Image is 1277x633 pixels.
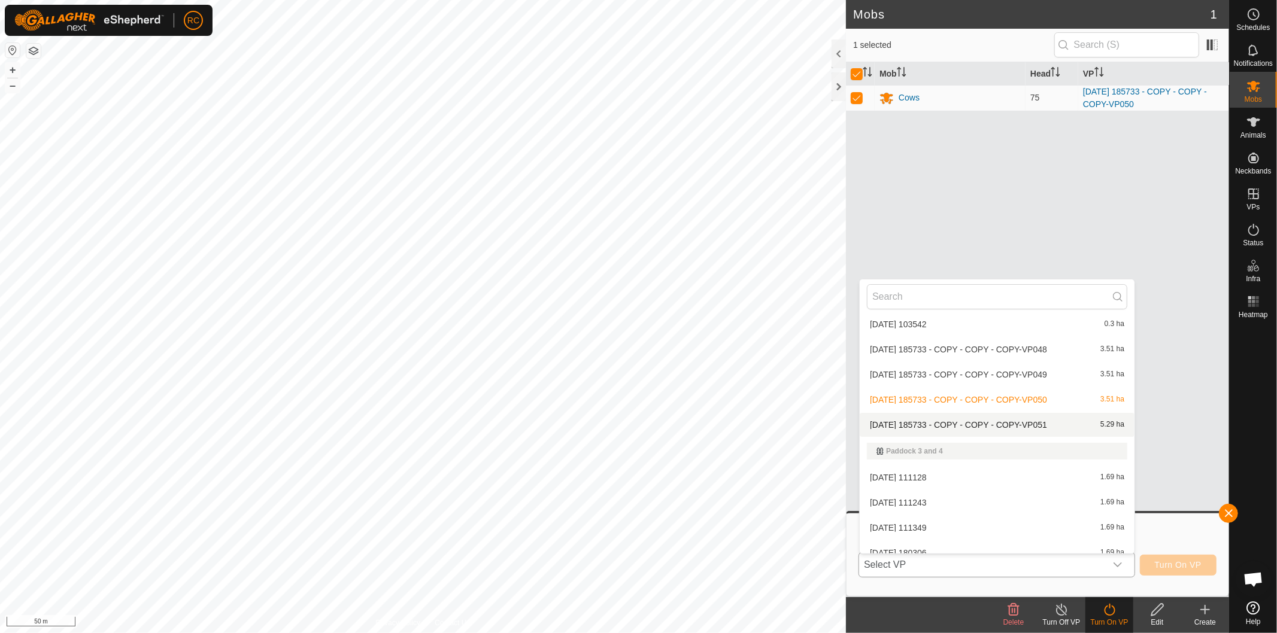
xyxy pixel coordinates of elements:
[5,78,20,93] button: –
[1100,473,1124,482] span: 1.69 ha
[899,92,920,104] div: Cows
[187,14,199,27] span: RC
[860,388,1135,412] li: 2025-08-11 185733 - COPY - COPY - COPY-VP050
[870,421,1047,429] span: [DATE] 185733 - COPY - COPY - COPY-VP051
[1234,60,1273,67] span: Notifications
[1239,311,1268,318] span: Heatmap
[1235,168,1271,175] span: Neckbands
[860,413,1135,437] li: 2025-08-11 185733 - COPY - COPY - COPY-VP051
[1100,498,1124,507] span: 1.69 ha
[870,320,927,328] span: [DATE] 103542
[1155,560,1202,570] span: Turn On VP
[853,7,1211,22] h2: Mobs
[860,516,1135,540] li: 2025-06-20 111349
[859,553,1106,577] span: Select VP
[1133,617,1181,628] div: Edit
[1085,617,1133,628] div: Turn On VP
[860,337,1135,361] li: 2025-08-11 185733 - COPY - COPY - COPY-VP048
[1230,597,1277,630] a: Help
[1026,62,1078,86] th: Head
[1240,132,1266,139] span: Animals
[870,370,1047,379] span: [DATE] 185733 - COPY - COPY - COPY-VP049
[860,312,1135,336] li: 2025-07-18 103542
[876,448,1118,455] div: Paddock 3 and 4
[1094,69,1104,78] p-sorticon: Activate to sort
[435,617,470,628] a: Contact Us
[897,69,906,78] p-sorticon: Activate to sort
[1100,421,1124,429] span: 5.29 ha
[1105,320,1124,328] span: 0.3 ha
[860,363,1135,387] li: 2025-08-11 185733 - COPY - COPY - COPY-VP049
[1246,618,1261,625] span: Help
[1051,69,1060,78] p-sorticon: Activate to sort
[5,63,20,77] button: +
[867,284,1127,309] input: Search
[1083,87,1207,109] a: [DATE] 185733 - COPY - COPY - COPY-VP050
[1100,345,1124,354] span: 3.51 ha
[875,62,1026,86] th: Mob
[1246,275,1260,282] span: Infra
[1078,62,1229,86] th: VP
[1245,96,1262,103] span: Mobs
[870,549,927,557] span: [DATE] 180306
[1140,555,1217,576] button: Turn On VP
[1236,24,1270,31] span: Schedules
[1246,203,1260,211] span: VPs
[1106,553,1130,577] div: dropdown trigger
[5,43,20,57] button: Reset Map
[870,473,927,482] span: [DATE] 111128
[1038,617,1085,628] div: Turn Off VP
[376,617,421,628] a: Privacy Policy
[1243,239,1263,246] span: Status
[860,465,1135,489] li: 2025-06-20 111128
[860,541,1135,565] li: 2025-06-21 180306
[870,498,927,507] span: [DATE] 111243
[1100,524,1124,532] span: 1.69 ha
[1054,32,1199,57] input: Search (S)
[870,395,1047,404] span: [DATE] 185733 - COPY - COPY - COPY-VP050
[1030,93,1040,102] span: 75
[863,69,872,78] p-sorticon: Activate to sort
[870,524,927,532] span: [DATE] 111349
[1003,618,1024,626] span: Delete
[1100,549,1124,557] span: 1.69 ha
[1236,561,1272,597] div: Open chat
[1181,617,1229,628] div: Create
[1211,5,1217,23] span: 1
[1100,370,1124,379] span: 3.51 ha
[860,491,1135,515] li: 2025-06-20 111243
[26,44,41,58] button: Map Layers
[1100,395,1124,404] span: 3.51 ha
[14,10,164,31] img: Gallagher Logo
[870,345,1047,354] span: [DATE] 185733 - COPY - COPY - COPY-VP048
[853,39,1054,51] span: 1 selected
